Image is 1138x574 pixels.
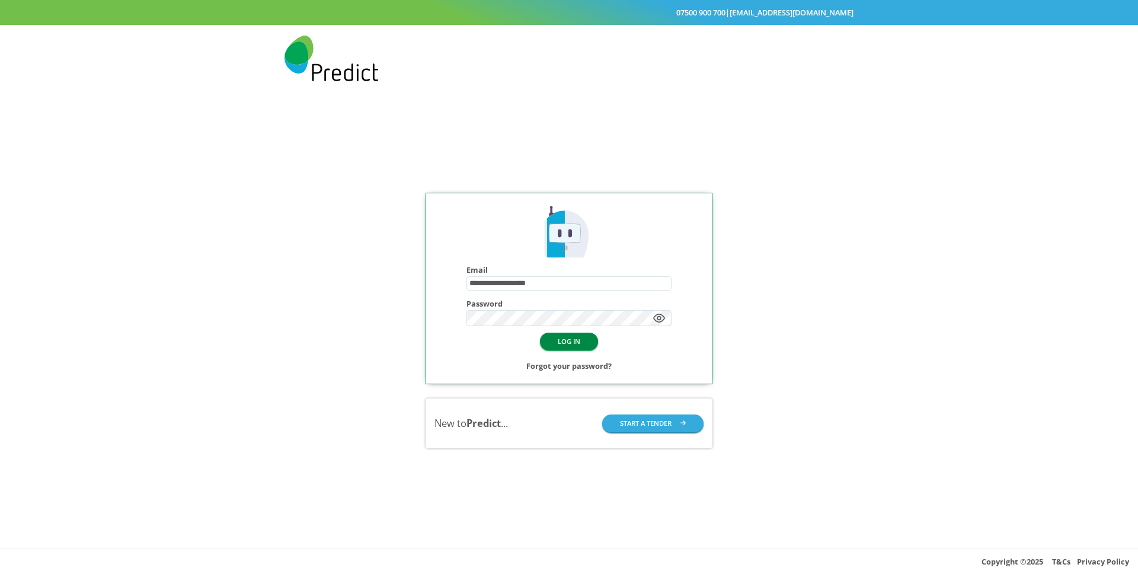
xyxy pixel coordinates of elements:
a: Forgot your password? [526,359,612,373]
b: Predict [466,416,501,430]
div: | [284,5,853,20]
button: START A TENDER [602,414,704,432]
button: LOG IN [540,333,598,350]
div: New to ... [434,416,508,430]
img: Predict Mobile [541,204,598,262]
a: T&Cs [1052,556,1070,567]
a: Privacy Policy [1077,556,1129,567]
img: Predict Mobile [284,36,378,81]
a: 07500 900 700 [676,7,725,18]
a: [EMAIL_ADDRESS][DOMAIN_NAME] [730,7,853,18]
h4: Password [466,299,672,308]
h4: Email [466,266,672,275]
